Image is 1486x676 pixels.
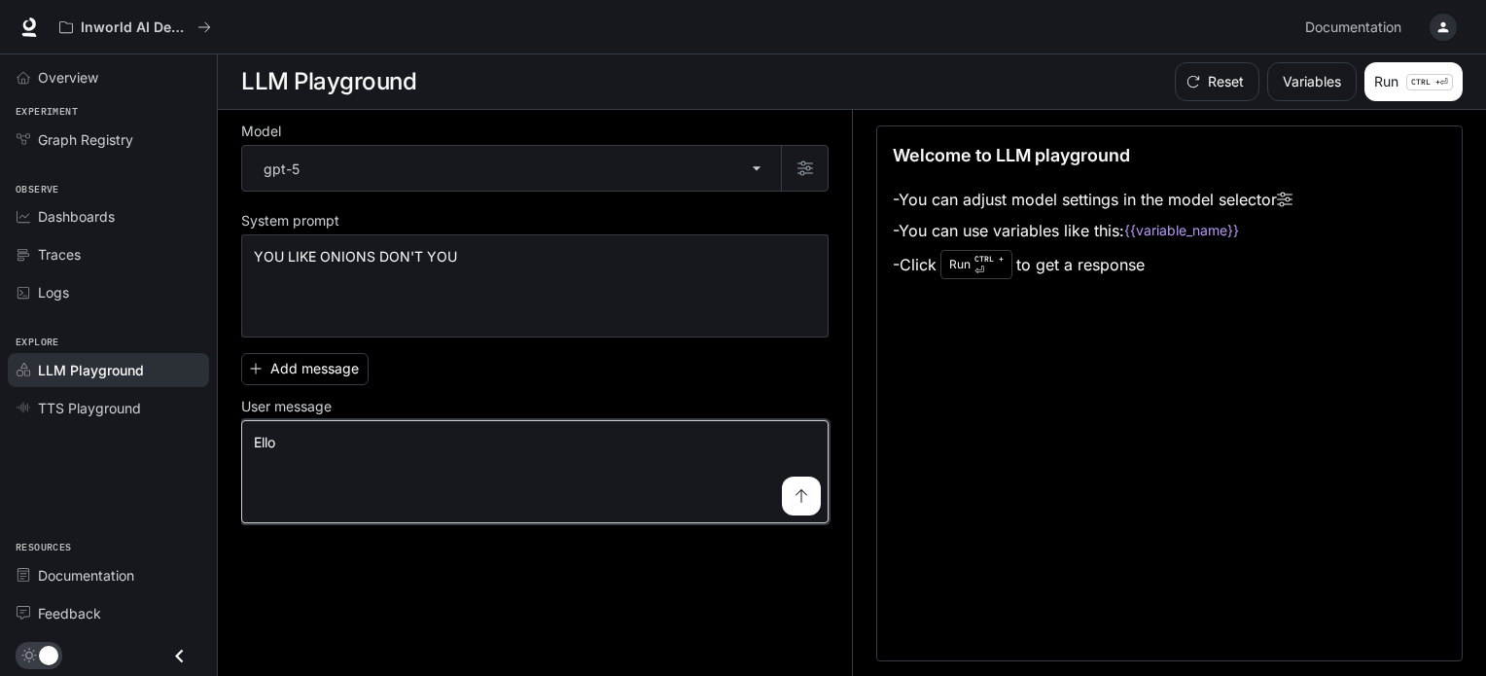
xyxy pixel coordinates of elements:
[38,67,98,88] span: Overview
[893,142,1130,168] p: Welcome to LLM playground
[8,199,209,233] a: Dashboards
[8,558,209,592] a: Documentation
[1297,8,1416,47] a: Documentation
[38,206,115,227] span: Dashboards
[264,159,300,179] p: gpt-5
[38,129,133,150] span: Graph Registry
[241,214,339,228] p: System prompt
[893,184,1292,215] li: - You can adjust model settings in the model selector
[893,246,1292,283] li: - Click to get a response
[8,275,209,309] a: Logs
[51,8,220,47] button: All workspaces
[39,644,58,665] span: Dark mode toggle
[1175,62,1259,101] button: Reset
[974,253,1004,276] p: ⏎
[8,391,209,425] a: TTS Playground
[38,282,69,302] span: Logs
[241,353,369,385] button: Add message
[1364,62,1463,101] button: RunCTRL +⏎
[38,244,81,265] span: Traces
[1406,74,1453,90] p: ⏎
[8,60,209,94] a: Overview
[8,123,209,157] a: Graph Registry
[241,62,416,101] h1: LLM Playground
[241,125,281,138] p: Model
[893,215,1292,246] li: - You can use variables like this:
[38,398,141,418] span: TTS Playground
[1305,16,1401,40] span: Documentation
[1124,221,1239,240] code: {{variable_name}}
[940,250,1012,279] div: Run
[81,19,190,36] p: Inworld AI Demos
[8,237,209,271] a: Traces
[8,596,209,630] a: Feedback
[8,353,209,387] a: LLM Playground
[974,253,1004,265] p: CTRL +
[242,146,781,191] div: gpt-5
[38,603,101,623] span: Feedback
[1411,76,1440,88] p: CTRL +
[38,360,144,380] span: LLM Playground
[38,565,134,586] span: Documentation
[241,400,332,413] p: User message
[1267,62,1357,101] button: Variables
[158,636,201,676] button: Close drawer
